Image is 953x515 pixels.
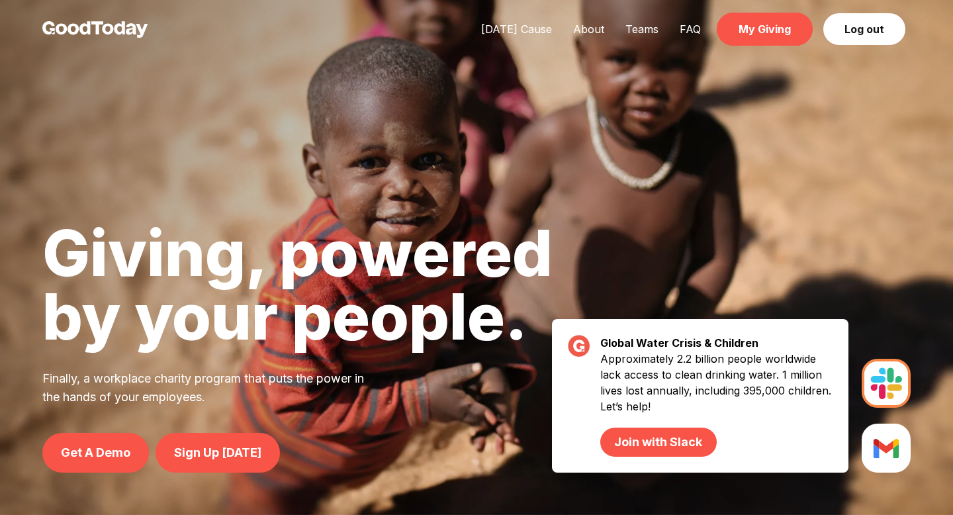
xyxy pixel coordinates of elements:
h1: Giving, powered by your people. [42,221,553,348]
a: Get A Demo [42,433,149,473]
a: About [563,23,615,36]
p: Approximately 2.2 billion people worldwide lack access to clean drinking water. 1 million lives l... [600,351,833,457]
a: [DATE] Cause [471,23,563,36]
a: Join with Slack [600,428,716,457]
a: Log out [823,13,905,45]
img: Slack [862,359,911,408]
p: Finally, a workplace charity program that puts the power in the hands of your employees. [42,369,381,406]
img: Slack [862,424,911,473]
a: Sign Up [DATE] [156,433,280,473]
a: My Giving [717,13,813,46]
strong: Global Water Crisis & Children [600,336,758,350]
a: Teams [615,23,669,36]
img: GoodToday [42,21,148,38]
a: FAQ [669,23,711,36]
